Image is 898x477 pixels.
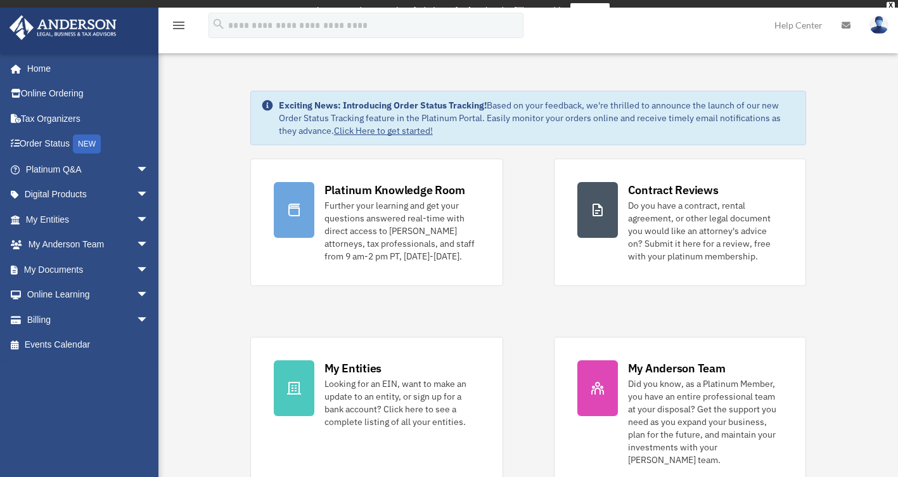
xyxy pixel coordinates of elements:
a: Online Learningarrow_drop_down [9,282,168,308]
div: NEW [73,134,101,154]
a: My Documentsarrow_drop_down [9,257,168,282]
span: arrow_drop_down [136,257,162,283]
div: Looking for an EIN, want to make an update to an entity, or sign up for a bank account? Click her... [324,377,480,428]
div: close [887,2,895,10]
div: Platinum Knowledge Room [324,182,465,198]
span: arrow_drop_down [136,307,162,333]
a: Tax Organizers [9,106,168,131]
a: Home [9,56,162,81]
img: Anderson Advisors Platinum Portal [6,15,120,40]
a: Online Ordering [9,81,168,107]
img: User Pic [869,16,888,34]
span: arrow_drop_down [136,157,162,183]
a: menu [171,22,186,33]
a: Order StatusNEW [9,131,168,157]
div: My Anderson Team [628,360,726,376]
a: Click Here to get started! [334,125,433,136]
span: arrow_drop_down [136,182,162,208]
a: survey [570,3,610,18]
span: arrow_drop_down [136,232,162,258]
span: arrow_drop_down [136,282,162,308]
a: Platinum Knowledge Room Further your learning and get your questions answered real-time with dire... [250,159,503,286]
div: My Entities [324,360,382,376]
span: arrow_drop_down [136,207,162,233]
a: Events Calendar [9,332,168,358]
a: My Entitiesarrow_drop_down [9,207,168,232]
i: search [212,17,226,31]
div: Further your learning and get your questions answered real-time with direct access to [PERSON_NAM... [324,199,480,263]
div: Do you have a contract, rental agreement, or other legal document you would like an attorney's ad... [628,199,783,263]
a: My Anderson Teamarrow_drop_down [9,232,168,258]
strong: Exciting News: Introducing Order Status Tracking! [279,100,487,111]
div: Get a chance to win 6 months of Platinum for free just by filling out this [288,3,565,18]
div: Did you know, as a Platinum Member, you have an entire professional team at your disposal? Get th... [628,377,783,466]
div: Contract Reviews [628,182,719,198]
a: Digital Productsarrow_drop_down [9,182,168,207]
a: Billingarrow_drop_down [9,307,168,332]
div: Based on your feedback, we're thrilled to announce the launch of our new Order Status Tracking fe... [279,99,796,137]
a: Contract Reviews Do you have a contract, rental agreement, or other legal document you would like... [554,159,807,286]
i: menu [171,18,186,33]
a: Platinum Q&Aarrow_drop_down [9,157,168,182]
